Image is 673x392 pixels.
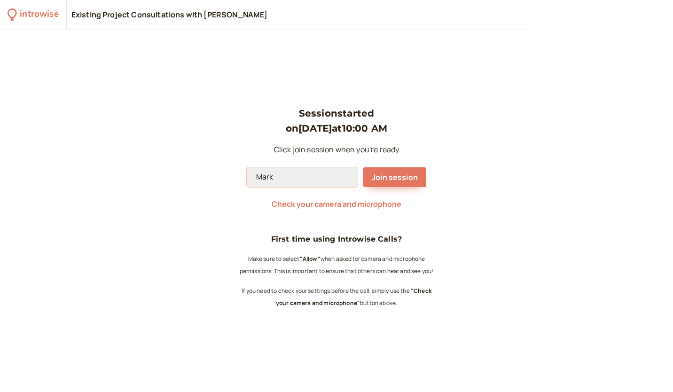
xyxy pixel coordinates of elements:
[247,106,426,136] h3: Session started on [DATE] at 10:00 AM
[71,10,268,20] div: Existing Project Consultations with [PERSON_NAME]
[247,167,358,187] input: Your Name
[363,167,426,187] button: Join session
[20,8,58,22] div: introwise
[272,199,401,209] span: Check your camera and microphone
[276,287,431,307] b: "Check your camera and microphone"
[247,144,426,156] p: Click join session when you're ready
[372,172,418,182] span: Join session
[238,233,435,245] h4: First time using Introwise Calls?
[240,255,434,275] small: Make sure to select when asked for camera and microphone permissions. This is important to ensure...
[242,287,431,307] small: If you need to check your settings before the call, simply use the button above.
[272,200,401,208] button: Check your camera and microphone
[300,255,321,263] b: "Allow"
